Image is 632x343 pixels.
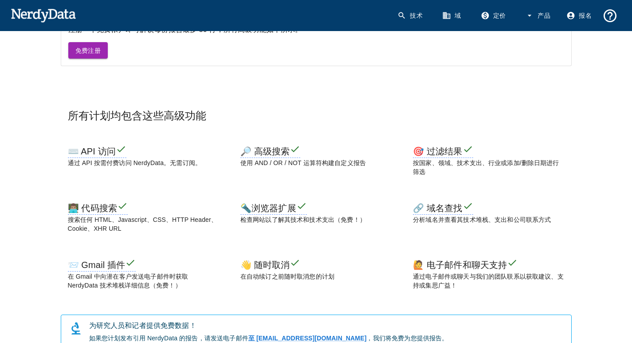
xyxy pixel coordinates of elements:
font: 🔦浏览器扩展 [240,203,296,213]
font: ，我们将免费为您提供报告。 [366,335,448,342]
font: 分析域名并查看其技术堆栈、支出和公司联系方式 [413,216,551,223]
font: 搜索任何 HTML、Javascript、CSS、HTTP Header、Cookie、XHR URL [68,216,217,232]
font: 如果您计划发布引用 NerdyData 的报告，请发送电子邮件 [89,335,248,342]
font: 🔗 域名查找 [413,203,462,213]
font: 通过 API 按需付费访问 NerdyData。无需订阅。 [68,159,202,166]
button: 支持和文档 [599,4,621,27]
font: 产品 [538,12,550,19]
a: 定价 [475,4,513,27]
font: 📨 Gmail 插件 [68,260,126,270]
font: ⌨️ API 访问 [68,146,116,156]
font: 👋 随时取消 [240,260,290,270]
font: 按国家、领域、技术支出、行业或添加/删除日期进行筛选 [413,159,559,175]
font: 报名 [579,12,592,19]
font: 👨🏽‍💻 代码搜索 [68,203,117,213]
font: 在自动续订之前随时取消您的计划 [240,273,334,280]
font: 检查网站以了解其技术和技术支出（免费！） [240,216,366,223]
a: 报名 [561,4,599,27]
a: 技术 [392,4,430,27]
font: 🔎 高级搜索 [240,146,290,156]
font: 使用 AND / OR / NOT 运算符构建自定义报告 [240,159,366,166]
font: 通过电子邮件或聊天与我们的团队联系以获取建议、支持或集思广益！ [413,273,564,289]
font: 🙋 电子邮件和聊天支持 [413,260,507,270]
button: 产品 [520,4,557,27]
img: NerdyData.com [11,6,76,24]
font: 免费注册 [75,47,101,54]
a: 至 [EMAIL_ADDRESS][DOMAIN_NAME] [248,335,367,342]
font: 所有计划均包含这些高级功能 [68,110,206,122]
font: 🎯 过滤结果 [413,146,462,156]
font: 技术 [410,12,423,19]
font: 为研究人员和记者提供免费数据！ [89,322,196,329]
font: 域 [455,12,461,19]
font: 定价 [493,12,506,19]
a: 域 [437,4,468,27]
a: 免费注册 [68,42,108,59]
font: 注册一个免费帐户即可解锁每份报告最多 50 行，所有高级功能如下所示。 [68,26,302,33]
font: 在 Gmail 中向潜在客户发送电子邮件时获取 NerdyData 技术堆栈详细信息（免费！） [68,273,188,289]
